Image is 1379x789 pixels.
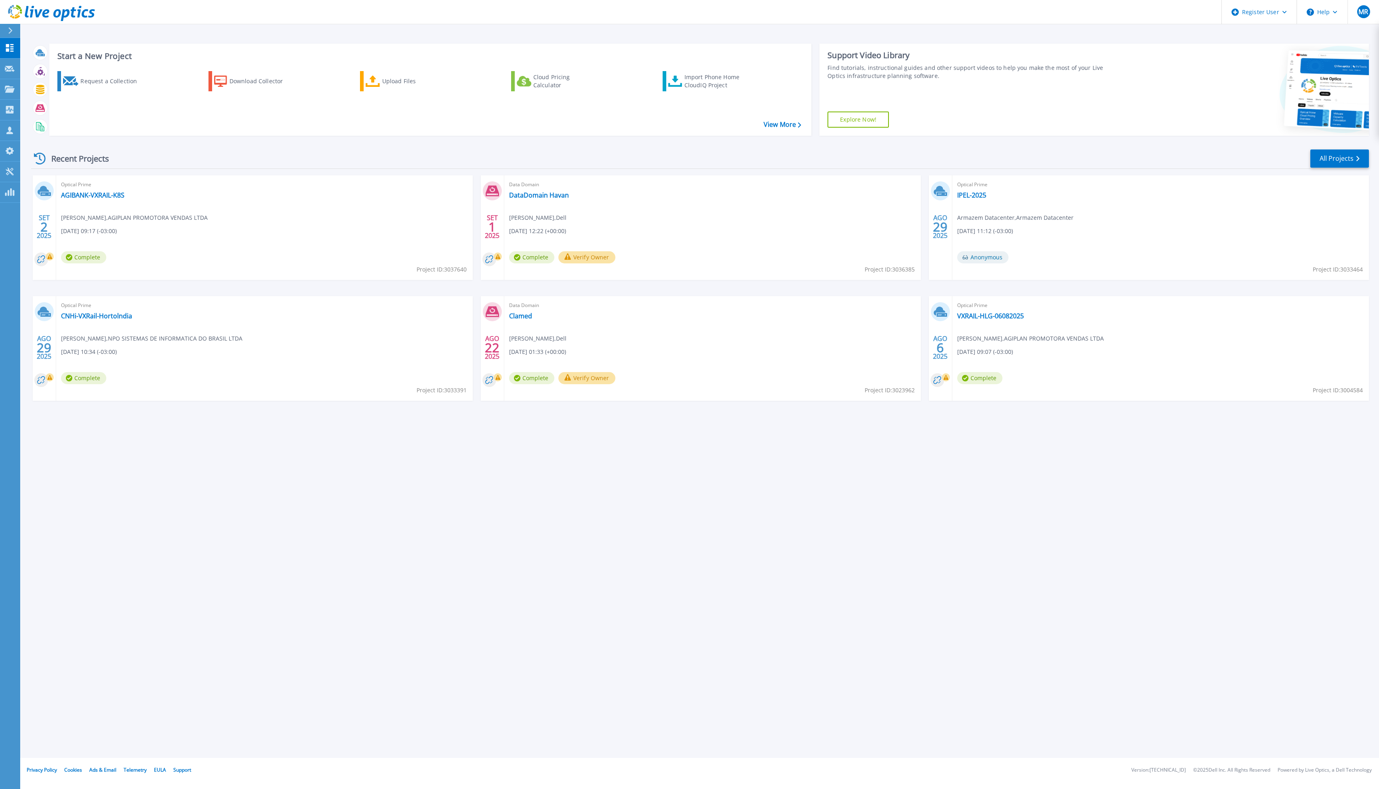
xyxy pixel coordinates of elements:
span: [PERSON_NAME] , Dell [509,213,566,222]
a: CNHi-VXRail-Hortolndia [61,312,132,320]
a: Telemetry [124,766,147,773]
span: [DATE] 09:07 (-03:00) [957,347,1013,356]
li: © 2025 Dell Inc. All Rights Reserved [1193,768,1270,773]
a: Request a Collection [57,71,147,91]
span: [DATE] 01:33 (+00:00) [509,347,566,356]
span: 6 [937,344,944,351]
span: 1 [488,223,496,230]
span: Project ID: 3023962 [865,386,915,395]
span: Project ID: 3033464 [1313,265,1363,274]
div: SET 2025 [36,212,52,242]
span: 2 [40,223,48,230]
button: Verify Owner [558,372,615,384]
span: Complete [957,372,1002,384]
a: Upload Files [360,71,450,91]
a: Explore Now! [827,112,889,128]
span: Complete [509,251,554,263]
span: Anonymous [957,251,1008,263]
span: Complete [509,372,554,384]
a: Cloud Pricing Calculator [511,71,601,91]
span: [PERSON_NAME] , AGIPLAN PROMOTORA VENDAS LTDA [957,334,1104,343]
div: AGO 2025 [933,212,948,242]
div: Request a Collection [80,73,145,89]
div: AGO 2025 [933,333,948,362]
span: [PERSON_NAME] , NPO SISTEMAS DE INFORMATICA DO BRASIL LTDA [61,334,242,343]
span: [DATE] 12:22 (+00:00) [509,227,566,236]
a: EULA [154,766,166,773]
a: VXRAIL-HLG-06082025 [957,312,1024,320]
span: [DATE] 10:34 (-03:00) [61,347,117,356]
div: Support Video Library [827,50,1114,61]
div: Import Phone Home CloudIQ Project [684,73,747,89]
span: Complete [61,251,106,263]
div: Cloud Pricing Calculator [533,73,598,89]
div: SET 2025 [484,212,500,242]
span: [PERSON_NAME] , Dell [509,334,566,343]
span: Data Domain [509,180,916,189]
div: AGO 2025 [484,333,500,362]
span: Data Domain [509,301,916,310]
span: MR [1358,8,1368,15]
a: Ads & Email [89,766,116,773]
div: Upload Files [382,73,447,89]
span: Armazem Datacenter , Armazem Datacenter [957,213,1074,222]
a: AGIBANK-VXRAIL-K8S [61,191,124,199]
a: IPEL-2025 [957,191,986,199]
div: AGO 2025 [36,333,52,362]
span: Project ID: 3004584 [1313,386,1363,395]
span: [DATE] 09:17 (-03:00) [61,227,117,236]
a: DataDomain Havan [509,191,569,199]
li: Version: [TECHNICAL_ID] [1131,768,1186,773]
span: 29 [933,223,947,230]
a: Privacy Policy [27,766,57,773]
span: 29 [37,344,51,351]
a: View More [764,121,801,128]
span: [PERSON_NAME] , AGIPLAN PROMOTORA VENDAS LTDA [61,213,208,222]
div: Recent Projects [31,149,120,168]
a: Clamed [509,312,532,320]
div: Download Collector [229,73,294,89]
li: Powered by Live Optics, a Dell Technology [1278,768,1372,773]
button: Verify Owner [558,251,615,263]
span: Optical Prime [61,180,468,189]
span: Project ID: 3036385 [865,265,915,274]
a: All Projects [1310,149,1369,168]
span: Optical Prime [61,301,468,310]
span: Optical Prime [957,180,1364,189]
a: Support [173,766,191,773]
a: Cookies [64,766,82,773]
span: Complete [61,372,106,384]
div: Find tutorials, instructional guides and other support videos to help you make the most of your L... [827,64,1114,80]
span: [DATE] 11:12 (-03:00) [957,227,1013,236]
span: Project ID: 3033391 [417,386,467,395]
span: 22 [485,344,499,351]
span: Project ID: 3037640 [417,265,467,274]
h3: Start a New Project [57,52,801,61]
span: Optical Prime [957,301,1364,310]
a: Download Collector [208,71,299,91]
